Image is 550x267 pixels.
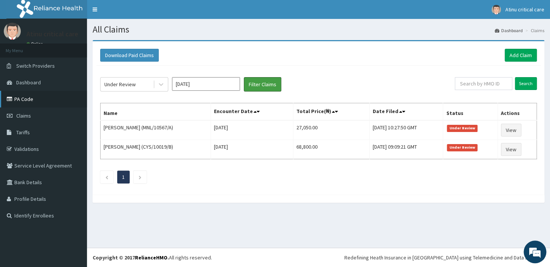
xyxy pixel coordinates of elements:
[455,77,512,90] input: Search by HMO ID
[293,140,369,159] td: 68,800.00
[344,254,544,261] div: Redefining Heath Insurance in [GEOGRAPHIC_DATA] using Telemedicine and Data Science!
[244,77,281,92] button: Filter Claims
[100,49,159,62] button: Download Paid Claims
[172,77,240,91] input: Select Month and Year
[447,125,477,132] span: Under Review
[138,174,142,180] a: Next page
[16,62,55,69] span: Switch Providers
[104,81,136,88] div: Under Review
[497,103,536,121] th: Actions
[447,144,477,151] span: Under Review
[93,25,544,34] h1: All Claims
[93,254,169,261] strong: Copyright © 2017 .
[505,49,537,62] a: Add Claim
[26,31,78,37] p: Atinu critical care
[16,112,31,119] span: Claims
[491,5,501,14] img: User Image
[16,129,30,136] span: Tariffs
[369,120,443,140] td: [DATE] 10:27:50 GMT
[101,120,211,140] td: [PERSON_NAME] (MNL/10567/A)
[515,77,537,90] input: Search
[16,79,41,86] span: Dashboard
[501,143,521,156] a: View
[369,140,443,159] td: [DATE] 09:09:21 GMT
[369,103,443,121] th: Date Filed
[39,42,127,52] div: Chat with us now
[505,6,544,13] span: Atinu critical care
[44,83,104,160] span: We're online!
[524,27,544,34] li: Claims
[101,103,211,121] th: Name
[211,120,293,140] td: [DATE]
[135,254,167,261] a: RelianceHMO
[14,38,31,57] img: d_794563401_company_1708531726252_794563401
[293,103,369,121] th: Total Price(₦)
[4,23,21,40] img: User Image
[101,140,211,159] td: [PERSON_NAME] (CYS/10019/B)
[443,103,498,121] th: Status
[4,183,144,209] textarea: Type your message and hit 'Enter'
[105,174,108,180] a: Previous page
[87,248,550,267] footer: All rights reserved.
[501,124,521,137] a: View
[495,27,523,34] a: Dashboard
[124,4,142,22] div: Minimize live chat window
[122,174,125,180] a: Page 1 is your current page
[211,140,293,159] td: [DATE]
[26,41,45,47] a: Online
[211,103,293,121] th: Encounter Date
[293,120,369,140] td: 27,050.00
